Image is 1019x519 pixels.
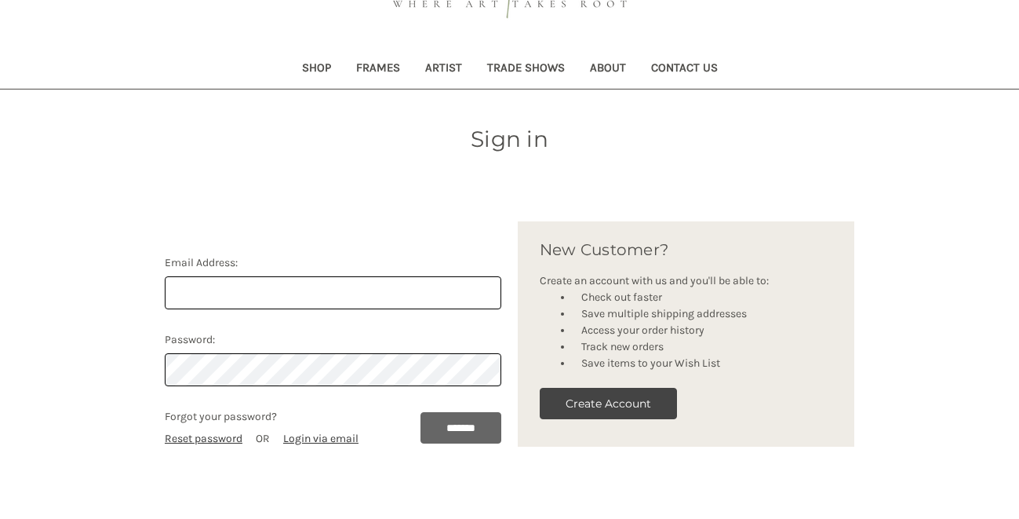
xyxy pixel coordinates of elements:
[540,238,832,261] h2: New Customer?
[344,50,413,89] a: Frames
[475,50,577,89] a: Trade Shows
[165,408,358,425] p: Forgot your password?
[256,432,270,445] span: OR
[413,50,475,89] a: Artist
[639,50,730,89] a: Contact Us
[573,322,832,338] li: Access your order history
[165,254,501,271] label: Email Address:
[165,432,242,445] a: Reset password
[540,388,677,419] button: Create Account
[289,50,344,89] a: Shop
[573,338,832,355] li: Track new orders
[573,305,832,322] li: Save multiple shipping addresses
[165,331,501,348] label: Password:
[540,402,677,415] a: Create Account
[573,355,832,371] li: Save items to your Wish List
[573,289,832,305] li: Check out faster
[157,122,863,155] h1: Sign in
[577,50,639,89] a: About
[540,272,832,289] p: Create an account with us and you'll be able to:
[283,432,358,445] a: Login via email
